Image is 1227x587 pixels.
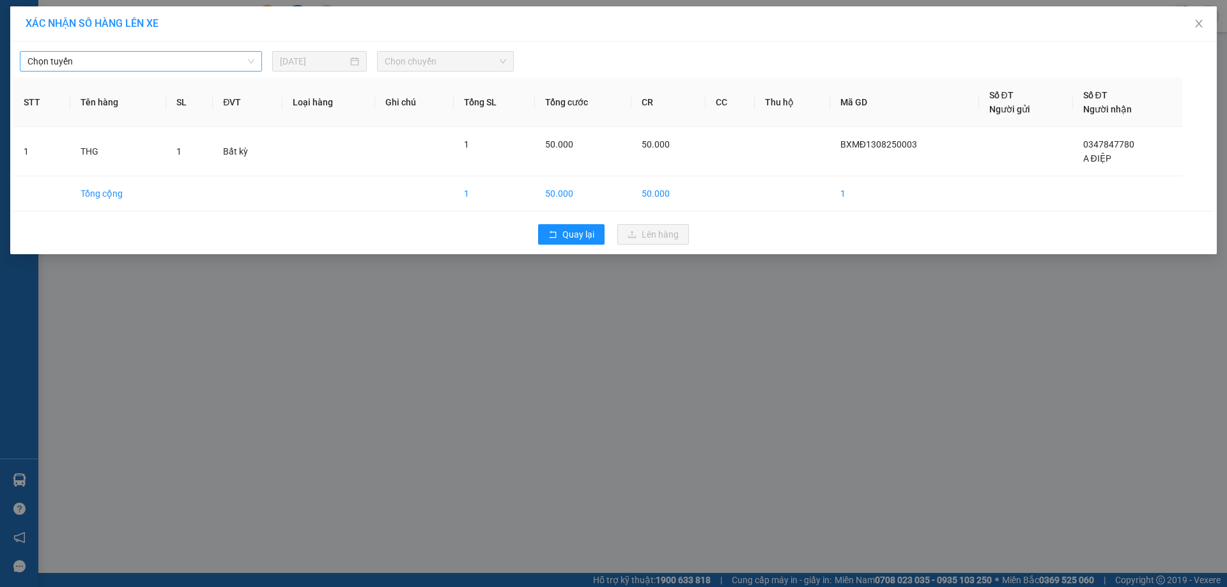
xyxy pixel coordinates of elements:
[454,176,535,211] td: 1
[631,78,706,127] th: CR
[70,78,166,127] th: Tên hàng
[538,224,605,245] button: rollbackQuay lại
[70,176,166,211] td: Tổng cộng
[148,70,166,84] span: CC :
[642,139,670,149] span: 50.000
[617,224,689,245] button: uploadLên hàng
[150,11,252,26] div: Đăk Mil
[454,78,535,127] th: Tổng SL
[166,78,213,127] th: SL
[282,78,375,127] th: Loại hàng
[150,26,252,42] div: [PERSON_NAME]
[150,42,252,59] div: 0984335757
[169,91,186,109] span: SL
[548,230,557,240] span: rollback
[1083,90,1107,100] span: Số ĐT
[631,176,706,211] td: 50.000
[464,139,469,149] span: 1
[13,127,70,176] td: 1
[535,78,632,127] th: Tổng cước
[840,139,917,149] span: BXMĐ1308250003
[150,12,180,26] span: Nhận:
[989,90,1014,100] span: Số ĐT
[830,176,979,211] td: 1
[176,146,181,156] span: 1
[213,78,282,127] th: ĐVT
[11,12,31,26] span: Gửi:
[385,52,506,71] span: Chọn chuyến
[1083,104,1132,114] span: Người nhận
[1181,6,1217,42] button: Close
[148,67,253,85] div: 30.000
[535,176,632,211] td: 50.000
[13,78,70,127] th: STT
[755,78,830,127] th: Thu hộ
[375,78,453,127] th: Ghi chú
[27,52,254,71] span: Chọn tuyến
[70,127,166,176] td: THG
[545,139,573,149] span: 50.000
[562,227,594,241] span: Quay lại
[213,127,282,176] td: Bất kỳ
[830,78,979,127] th: Mã GD
[1083,153,1111,164] span: A ĐIỆP
[26,17,158,29] span: XÁC NHẬN SỐ HÀNG LÊN XE
[1194,19,1204,29] span: close
[706,78,755,127] th: CC
[11,11,141,42] div: Dãy 4-B15 bến xe [GEOGRAPHIC_DATA]
[11,93,252,109] div: Tên hàng: BỌC THUỐC ( : 1 )
[1083,139,1134,149] span: 0347847780
[989,104,1030,114] span: Người gửi
[280,54,348,68] input: 13/08/2025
